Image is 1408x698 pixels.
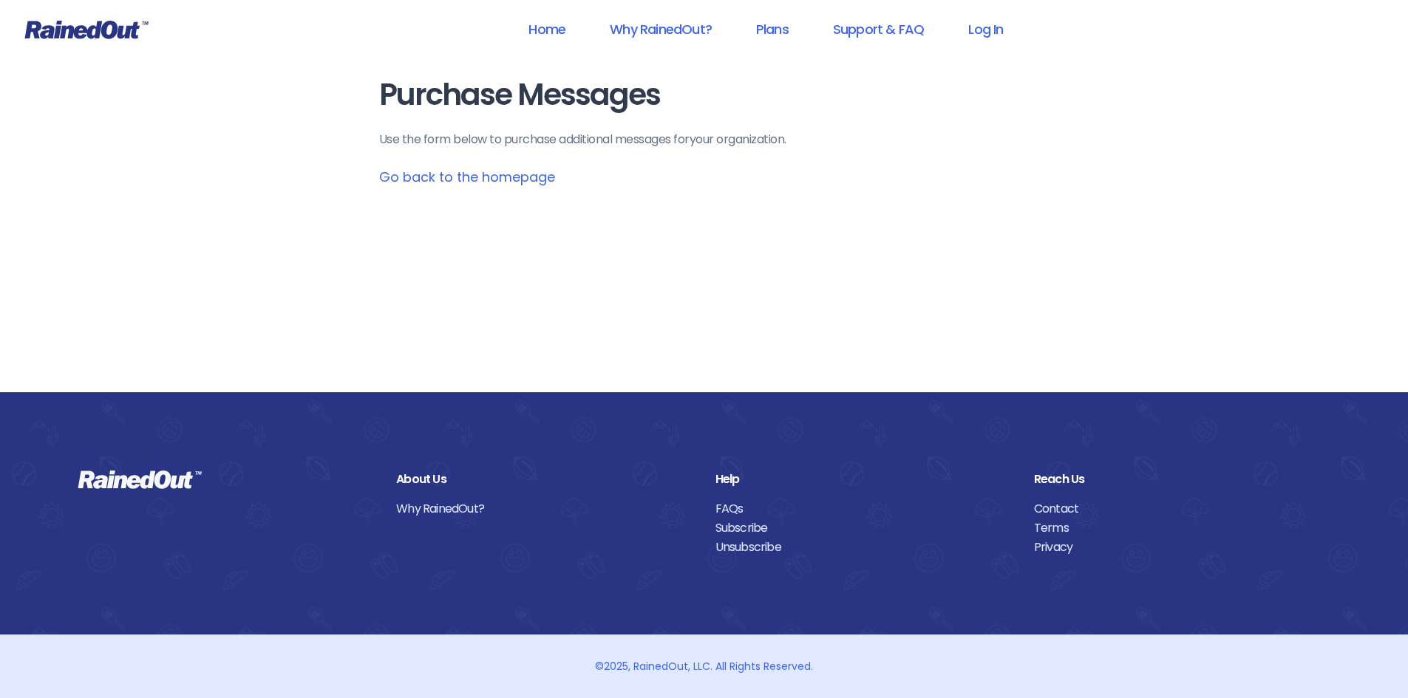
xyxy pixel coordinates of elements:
[396,470,693,489] div: About Us
[737,13,808,46] a: Plans
[379,131,1030,148] p: Use the form below to purchase additional messages for your organization .
[379,168,555,186] a: Go back to the homepage
[715,470,1012,489] div: Help
[715,538,1012,557] a: Unsubscribe
[715,519,1012,538] a: Subscribe
[379,78,1030,112] h1: Purchase Messages
[949,13,1022,46] a: Log In
[1034,499,1330,519] a: Contact
[1034,538,1330,557] a: Privacy
[715,499,1012,519] a: FAQs
[591,13,731,46] a: Why RainedOut?
[396,499,693,519] a: Why RainedOut?
[509,13,585,46] a: Home
[814,13,943,46] a: Support & FAQ
[1034,519,1330,538] a: Terms
[1034,470,1330,489] div: Reach Us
